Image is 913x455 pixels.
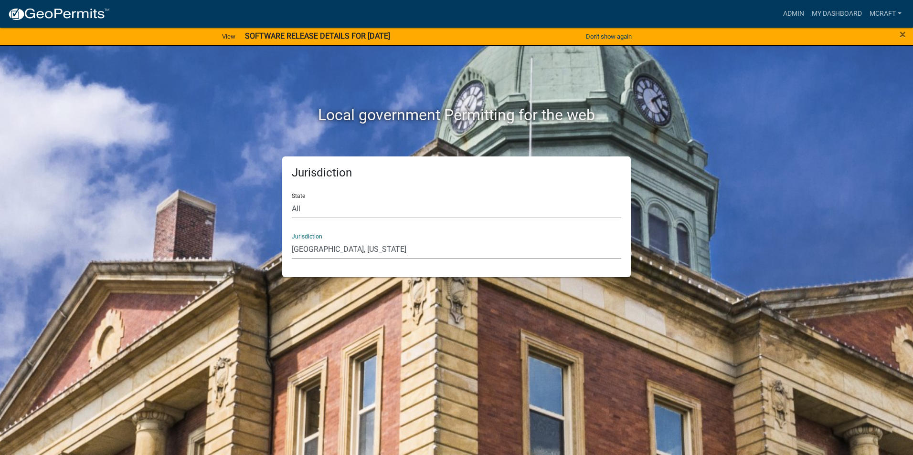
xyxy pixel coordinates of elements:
span: × [900,28,906,41]
button: Close [900,29,906,40]
h2: Local government Permitting for the web [191,106,722,124]
a: mcraft [866,5,905,23]
a: My Dashboard [808,5,866,23]
strong: SOFTWARE RELEASE DETAILS FOR [DATE] [245,31,390,41]
h5: Jurisdiction [292,166,621,180]
a: View [218,29,239,44]
button: Don't show again [582,29,636,44]
a: Admin [779,5,808,23]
